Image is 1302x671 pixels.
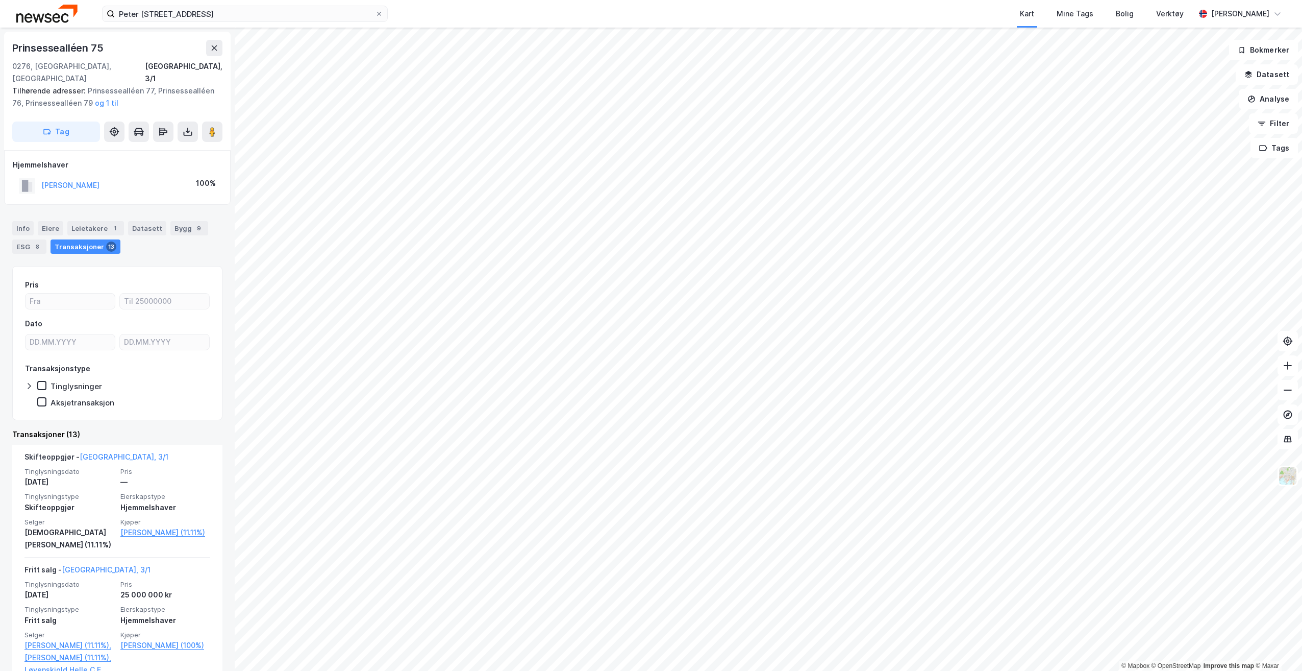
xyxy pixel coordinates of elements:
[120,614,210,627] div: Hjemmelshaver
[1156,8,1184,20] div: Verktøy
[12,85,214,109] div: Prinsessealléen 77, Prinsessealléen 76, Prinsessealléen 79
[12,86,88,95] span: Tilhørende adresser:
[24,518,114,526] span: Selger
[120,526,210,539] a: [PERSON_NAME] (11.11%)
[1249,113,1298,134] button: Filter
[120,605,210,614] span: Eierskapstype
[1239,89,1298,109] button: Analyse
[1121,662,1149,669] a: Mapbox
[51,239,120,254] div: Transaksjoner
[80,452,168,461] a: [GEOGRAPHIC_DATA], 3/1
[12,428,222,441] div: Transaksjoner (13)
[1116,8,1134,20] div: Bolig
[1251,622,1302,671] div: Kontrollprogram for chat
[120,639,210,652] a: [PERSON_NAME] (100%)
[12,221,34,235] div: Info
[16,5,78,22] img: newsec-logo.f6e21ccffca1b3a03d2d.png
[12,239,46,254] div: ESG
[24,639,114,652] a: [PERSON_NAME] (11.11%),
[194,223,204,233] div: 9
[1151,662,1201,669] a: OpenStreetMap
[26,334,115,350] input: DD.MM.YYYY
[24,467,114,476] span: Tinglysningsdato
[25,318,42,330] div: Dato
[38,221,63,235] div: Eiere
[24,501,114,514] div: Skifteoppgjør
[120,492,210,501] span: Eierskapstype
[12,40,105,56] div: Prinsessealléen 75
[110,223,120,233] div: 1
[51,381,102,391] div: Tinglysninger
[1278,466,1297,486] img: Z
[106,242,116,252] div: 13
[24,476,114,488] div: [DATE]
[26,294,115,309] input: Fra
[51,398,114,408] div: Aksjetransaksjon
[170,221,208,235] div: Bygg
[1057,8,1093,20] div: Mine Tags
[24,580,114,589] span: Tinglysningsdato
[24,526,114,551] div: [DEMOGRAPHIC_DATA][PERSON_NAME] (11.11%)
[120,467,210,476] span: Pris
[1211,8,1269,20] div: [PERSON_NAME]
[120,631,210,639] span: Kjøper
[120,501,210,514] div: Hjemmelshaver
[32,242,42,252] div: 8
[24,631,114,639] span: Selger
[24,492,114,501] span: Tinglysningstype
[145,60,222,85] div: [GEOGRAPHIC_DATA], 3/1
[115,6,375,21] input: Søk på adresse, matrikkel, gårdeiere, leietakere eller personer
[24,451,168,467] div: Skifteoppgjør -
[120,334,209,350] input: DD.MM.YYYY
[1020,8,1034,20] div: Kart
[25,279,39,291] div: Pris
[25,363,90,375] div: Transaksjonstype
[128,221,166,235] div: Datasett
[196,177,216,189] div: 100%
[24,652,114,664] a: [PERSON_NAME] (11.11%),
[120,589,210,601] div: 25 000 000 kr
[24,589,114,601] div: [DATE]
[1229,40,1298,60] button: Bokmerker
[120,580,210,589] span: Pris
[120,294,209,309] input: Til 25000000
[1251,622,1302,671] iframe: Chat Widget
[120,476,210,488] div: —
[1204,662,1254,669] a: Improve this map
[24,564,151,580] div: Fritt salg -
[24,605,114,614] span: Tinglysningstype
[24,614,114,627] div: Fritt salg
[12,60,145,85] div: 0276, [GEOGRAPHIC_DATA], [GEOGRAPHIC_DATA]
[12,122,100,142] button: Tag
[1250,138,1298,158] button: Tags
[13,159,222,171] div: Hjemmelshaver
[120,518,210,526] span: Kjøper
[67,221,124,235] div: Leietakere
[1236,64,1298,85] button: Datasett
[62,565,151,574] a: [GEOGRAPHIC_DATA], 3/1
